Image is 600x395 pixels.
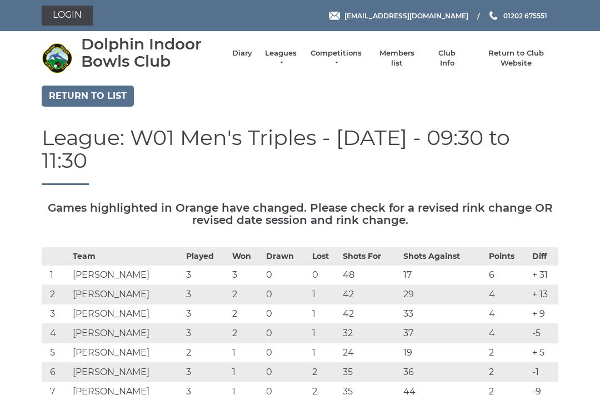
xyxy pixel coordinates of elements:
td: 32 [340,324,401,343]
img: Email [329,12,340,20]
td: -5 [529,324,559,343]
img: Phone us [489,11,497,20]
td: 0 [263,343,309,363]
a: Email [EMAIL_ADDRESS][DOMAIN_NAME] [329,11,468,21]
a: Members list [373,48,419,68]
a: Return to Club Website [474,48,558,68]
td: 4 [42,324,70,343]
td: 3 [183,304,229,324]
h1: League: W01 Men's Triples - [DATE] - 09:30 to 11:30 [42,126,558,186]
td: 0 [263,266,309,285]
img: Dolphin Indoor Bowls Club [42,43,72,73]
td: 3 [183,285,229,304]
td: 17 [401,266,487,285]
td: 2 [183,343,229,363]
td: 5 [42,343,70,363]
td: 24 [340,343,401,363]
td: 1 [309,324,340,343]
td: [PERSON_NAME] [70,266,183,285]
th: Played [183,248,229,266]
a: Return to list [42,86,134,107]
td: 3 [183,266,229,285]
td: 36 [401,363,487,382]
td: 2 [309,363,340,382]
td: 3 [229,266,263,285]
td: 37 [401,324,487,343]
td: 2 [229,304,263,324]
td: 4 [486,285,529,304]
td: 3 [183,324,229,343]
span: [EMAIL_ADDRESS][DOMAIN_NAME] [344,11,468,19]
a: Phone us 01202 675551 [488,11,547,21]
a: Club Info [431,48,463,68]
td: 1 [42,266,70,285]
td: 2 [229,324,263,343]
div: Dolphin Indoor Bowls Club [81,36,221,70]
h5: Games highlighted in Orange have changed. Please check for a revised rink change OR revised date ... [42,202,558,226]
td: + 5 [529,343,559,363]
td: 42 [340,285,401,304]
th: Points [486,248,529,266]
td: 0 [263,324,309,343]
td: 2 [229,285,263,304]
td: 3 [42,304,70,324]
th: Team [70,248,183,266]
td: [PERSON_NAME] [70,363,183,382]
td: 3 [183,363,229,382]
td: 2 [42,285,70,304]
a: Competitions [309,48,363,68]
td: [PERSON_NAME] [70,304,183,324]
td: 6 [486,266,529,285]
td: 1 [229,343,263,363]
td: [PERSON_NAME] [70,343,183,363]
td: 1 [309,285,340,304]
td: + 13 [529,285,559,304]
a: Leagues [263,48,298,68]
td: + 9 [529,304,559,324]
td: 48 [340,266,401,285]
td: 0 [263,285,309,304]
td: 2 [486,363,529,382]
th: Lost [309,248,340,266]
td: [PERSON_NAME] [70,285,183,304]
a: Diary [232,48,252,58]
td: 33 [401,304,487,324]
th: Diff [529,248,559,266]
td: 1 [309,304,340,324]
td: 0 [263,304,309,324]
a: Login [42,6,93,26]
span: 01202 675551 [503,11,547,19]
td: 4 [486,304,529,324]
td: 35 [340,363,401,382]
td: 29 [401,285,487,304]
td: 1 [229,363,263,382]
th: Shots For [340,248,401,266]
th: Shots Against [401,248,487,266]
td: 42 [340,304,401,324]
td: 0 [263,363,309,382]
th: Won [229,248,263,266]
td: 6 [42,363,70,382]
td: 19 [401,343,487,363]
td: [PERSON_NAME] [70,324,183,343]
td: + 31 [529,266,559,285]
td: 0 [309,266,340,285]
td: -1 [529,363,559,382]
th: Drawn [263,248,309,266]
td: 1 [309,343,340,363]
td: 2 [486,343,529,363]
td: 4 [486,324,529,343]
